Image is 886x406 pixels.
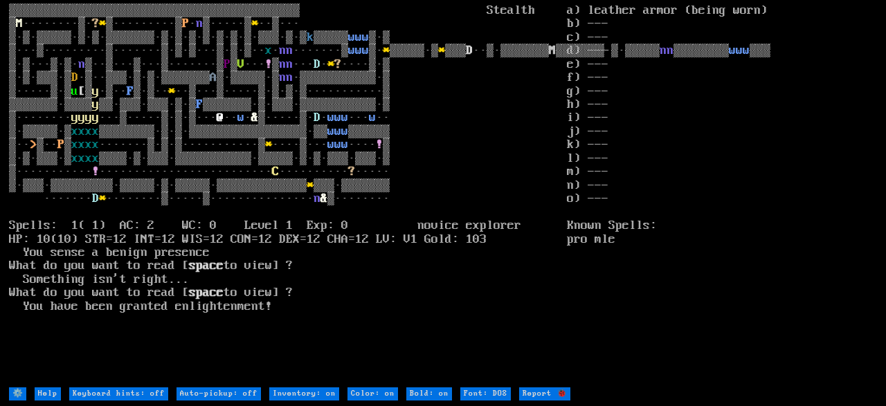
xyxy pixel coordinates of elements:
[57,138,64,151] font: P
[320,192,327,205] font: &
[16,17,23,30] font: M
[237,111,244,124] font: w
[78,151,85,165] font: x
[341,111,348,124] font: w
[251,111,258,124] font: &
[78,57,85,71] font: n
[85,138,92,151] font: x
[286,57,293,71] font: n
[307,30,314,44] font: k
[182,17,189,30] font: P
[347,387,398,400] input: Color: on
[92,151,99,165] font: x
[406,387,452,400] input: Bold: on
[92,124,99,138] font: x
[78,138,85,151] font: x
[189,259,224,273] b: space
[71,71,78,84] font: D
[71,111,78,124] font: y
[286,44,293,57] font: n
[279,44,286,57] font: n
[217,111,224,124] font: @
[265,57,272,71] font: !
[327,111,334,124] font: w
[567,4,877,386] stats: a) leather armor (being worn) b) --- c) --- d) --- e) --- f) --- g) --- h) --- i) --- j) --- k) -...
[71,151,78,165] font: x
[348,30,355,44] font: w
[269,387,339,400] input: Inventory: on
[71,124,78,138] font: x
[327,138,334,151] font: w
[196,17,203,30] font: n
[35,387,61,400] input: Help
[327,124,334,138] font: w
[30,138,37,151] font: >
[265,44,272,57] font: x
[279,57,286,71] font: n
[348,165,355,178] font: ?
[9,387,26,400] input: ⚙️
[272,165,279,178] font: C
[549,44,556,57] font: M
[334,124,341,138] font: w
[92,17,99,30] font: ?
[69,387,168,400] input: Keyboard hints: off
[466,44,473,57] font: D
[92,84,99,98] font: y
[355,44,362,57] font: w
[362,44,369,57] font: w
[376,138,383,151] font: !
[127,84,134,98] font: F
[85,151,92,165] font: x
[224,57,230,71] font: P
[177,387,261,400] input: Auto-pickup: off
[92,192,99,205] font: D
[355,30,362,44] font: w
[279,71,286,84] font: n
[85,111,92,124] font: y
[237,57,244,71] font: V
[519,387,570,400] input: Report 🐞
[314,57,320,71] font: D
[78,84,85,98] font: [
[341,124,348,138] font: w
[210,71,217,84] font: A
[92,138,99,151] font: x
[348,44,355,57] font: w
[314,111,320,124] font: D
[334,111,341,124] font: w
[92,111,99,124] font: y
[189,286,224,299] b: space
[460,387,511,400] input: Font: DOS
[334,57,341,71] font: ?
[362,30,369,44] font: w
[85,124,92,138] font: x
[71,138,78,151] font: x
[286,71,293,84] font: n
[92,98,99,111] font: y
[341,138,348,151] font: w
[71,84,78,98] font: u
[369,111,376,124] font: w
[78,111,85,124] font: y
[314,192,320,205] font: n
[334,138,341,151] font: w
[196,98,203,111] font: F
[78,124,85,138] font: x
[92,165,99,178] font: !
[9,4,567,386] larn: ▒▒▒▒▒▒▒▒▒▒▒▒▒▒▒▒▒▒▒▒▒▒▒▒▒▒▒▒▒▒▒▒▒▒▒▒▒▒▒▒▒▒ Stealth ▒ ········▒· ▒·········▒ · ▒·····▒ ··▒··· ▒·▒·...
